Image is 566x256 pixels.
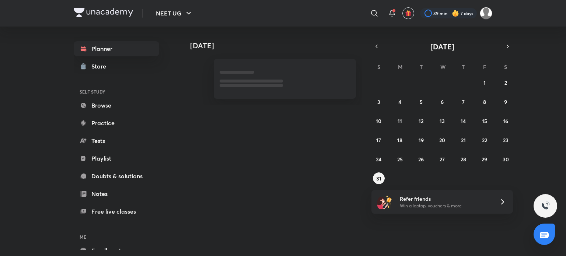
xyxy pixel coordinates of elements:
button: August 14, 2025 [457,115,469,127]
abbr: August 31, 2025 [376,175,381,182]
abbr: Friday [483,63,486,70]
button: NEET UG [151,6,198,21]
a: Notes [74,186,159,201]
abbr: August 18, 2025 [397,137,402,144]
button: August 15, 2025 [479,115,490,127]
a: Doubts & solutions [74,169,159,183]
img: ttu [541,201,550,210]
button: August 5, 2025 [415,96,427,108]
abbr: August 6, 2025 [441,98,444,105]
button: August 30, 2025 [500,153,511,165]
button: August 2, 2025 [500,77,511,88]
span: [DATE] [430,42,454,52]
abbr: August 8, 2025 [483,98,486,105]
button: August 12, 2025 [415,115,427,127]
abbr: Tuesday [420,63,423,70]
button: August 4, 2025 [394,96,406,108]
button: August 20, 2025 [436,134,448,146]
a: Planner [74,41,159,56]
button: avatar [402,7,414,19]
abbr: August 11, 2025 [398,118,402,125]
button: August 27, 2025 [436,153,448,165]
abbr: August 26, 2025 [418,156,424,163]
button: August 6, 2025 [436,96,448,108]
button: August 23, 2025 [500,134,511,146]
abbr: August 17, 2025 [376,137,381,144]
button: August 18, 2025 [394,134,406,146]
a: Browse [74,98,159,113]
abbr: Monday [398,63,402,70]
abbr: August 16, 2025 [503,118,508,125]
abbr: August 7, 2025 [462,98,465,105]
abbr: August 24, 2025 [376,156,381,163]
h6: SELF STUDY [74,85,159,98]
abbr: August 21, 2025 [461,137,466,144]
abbr: August 23, 2025 [503,137,509,144]
h6: Refer friends [400,195,490,203]
button: August 16, 2025 [500,115,511,127]
abbr: Sunday [377,63,380,70]
abbr: August 20, 2025 [439,137,445,144]
div: Store [91,62,111,71]
abbr: August 13, 2025 [440,118,445,125]
img: Company Logo [74,8,133,17]
abbr: August 28, 2025 [461,156,466,163]
button: August 29, 2025 [479,153,490,165]
a: Tests [74,133,159,148]
a: Practice [74,116,159,130]
abbr: August 14, 2025 [461,118,466,125]
button: August 13, 2025 [436,115,448,127]
button: August 22, 2025 [479,134,490,146]
abbr: August 9, 2025 [504,98,507,105]
h4: [DATE] [190,41,363,50]
button: August 11, 2025 [394,115,406,127]
a: Free live classes [74,204,159,219]
button: August 21, 2025 [457,134,469,146]
a: Company Logo [74,8,133,19]
button: August 8, 2025 [479,96,490,108]
button: August 17, 2025 [373,134,385,146]
button: August 26, 2025 [415,153,427,165]
button: August 19, 2025 [415,134,427,146]
button: August 31, 2025 [373,172,385,184]
h6: ME [74,231,159,243]
abbr: August 27, 2025 [440,156,445,163]
button: August 10, 2025 [373,115,385,127]
p: Win a laptop, vouchers & more [400,203,490,209]
abbr: August 29, 2025 [482,156,487,163]
button: August 28, 2025 [457,153,469,165]
img: streak [452,10,459,17]
abbr: August 1, 2025 [483,79,486,86]
button: August 9, 2025 [500,96,511,108]
abbr: August 4, 2025 [398,98,401,105]
a: Store [74,59,159,74]
button: August 24, 2025 [373,153,385,165]
button: [DATE] [382,41,503,52]
abbr: August 5, 2025 [420,98,423,105]
abbr: August 30, 2025 [503,156,509,163]
img: referral [377,194,392,209]
button: August 25, 2025 [394,153,406,165]
button: August 3, 2025 [373,96,385,108]
abbr: August 15, 2025 [482,118,487,125]
abbr: Saturday [504,63,507,70]
abbr: August 25, 2025 [397,156,403,163]
abbr: Thursday [462,63,465,70]
abbr: August 19, 2025 [419,137,424,144]
abbr: August 10, 2025 [376,118,381,125]
abbr: August 12, 2025 [419,118,423,125]
abbr: August 3, 2025 [377,98,380,105]
img: avatar [405,10,412,17]
a: Playlist [74,151,159,166]
abbr: August 2, 2025 [504,79,507,86]
button: August 1, 2025 [479,77,490,88]
abbr: Wednesday [440,63,446,70]
abbr: August 22, 2025 [482,137,487,144]
button: August 7, 2025 [457,96,469,108]
img: surabhi [480,7,492,20]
